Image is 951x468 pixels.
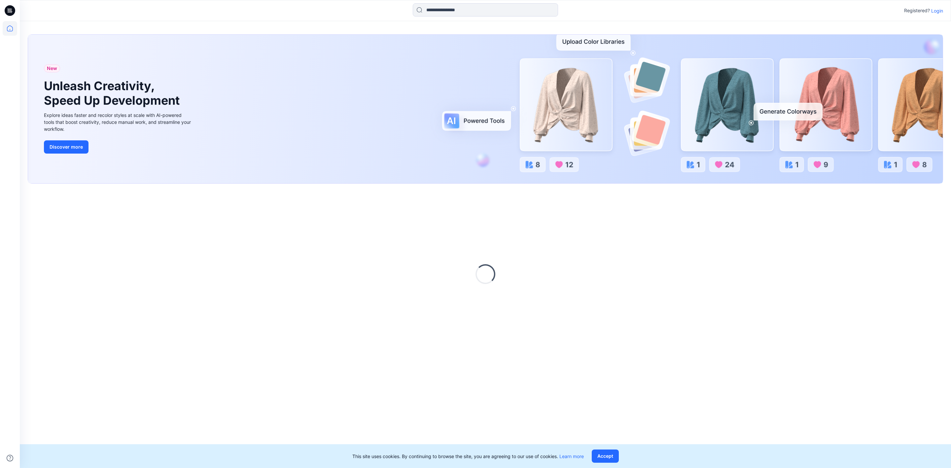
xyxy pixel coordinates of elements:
p: Login [931,7,943,14]
button: Accept [592,450,619,463]
p: This site uses cookies. By continuing to browse the site, you are agreeing to our use of cookies. [352,453,584,460]
h1: Unleash Creativity, Speed Up Development [44,79,183,107]
button: Discover more [44,140,88,154]
p: Registered? [904,7,930,15]
a: Learn more [559,453,584,459]
div: Explore ideas faster and recolor styles at scale with AI-powered tools that boost creativity, red... [44,112,193,132]
span: New [47,64,57,72]
a: Discover more [44,140,193,154]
